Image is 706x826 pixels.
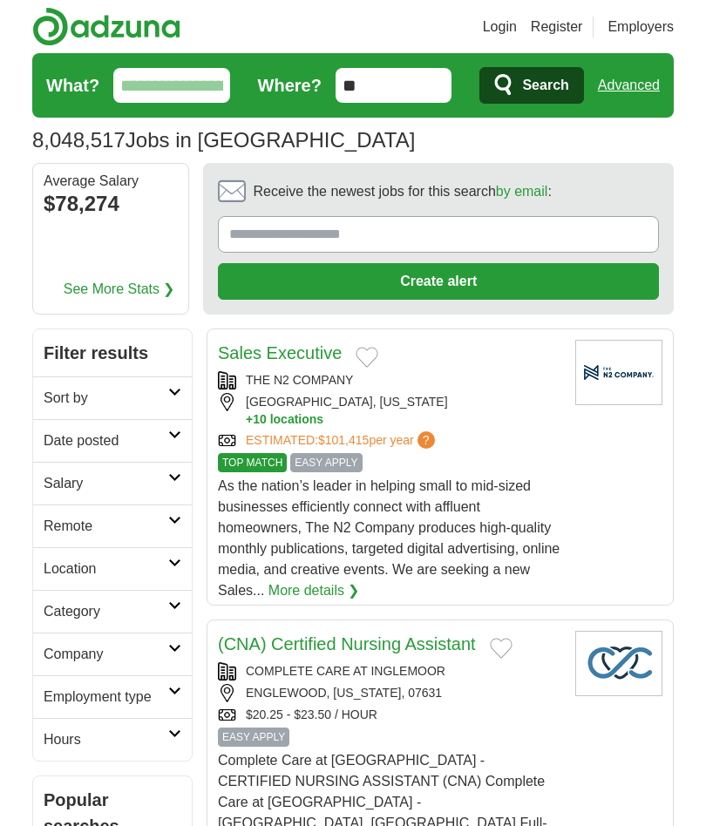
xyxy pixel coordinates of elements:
a: Date posted [33,419,192,462]
span: EASY APPLY [218,728,289,747]
div: $20.25 - $23.50 / HOUR [218,706,561,724]
button: +10 locations [246,411,561,428]
h2: Location [44,559,168,579]
div: THE N2 COMPANY [218,371,561,389]
a: Login [483,17,517,37]
button: Create alert [218,263,659,300]
a: Company [33,633,192,675]
a: See More Stats ❯ [64,279,175,300]
a: Remote [33,504,192,547]
span: ? [417,431,435,449]
a: Advanced [598,68,660,103]
div: $78,274 [44,188,178,220]
a: Hours [33,718,192,761]
a: Sort by [33,376,192,419]
span: TOP MATCH [218,453,287,472]
span: Receive the newest jobs for this search : [253,181,551,202]
a: Category [33,590,192,633]
a: Employers [608,17,674,37]
img: Adzuna logo [32,7,180,46]
h2: Date posted [44,430,168,451]
h2: Remote [44,516,168,537]
label: Where? [258,72,322,98]
label: What? [46,72,99,98]
a: Location [33,547,192,590]
h2: Employment type [44,687,168,708]
a: ESTIMATED:$101,415per year? [246,431,438,450]
a: (CNA) Certified Nursing Assistant [218,634,476,653]
h1: Jobs in [GEOGRAPHIC_DATA] [32,128,415,152]
h2: Filter results [33,329,192,376]
div: ENGLEWOOD, [US_STATE], 07631 [218,684,561,702]
button: Add to favorite jobs [490,638,513,659]
button: Search [479,67,583,104]
span: Search [522,68,568,103]
a: Register [531,17,583,37]
h2: Company [44,644,168,665]
h2: Salary [44,473,168,494]
span: $101,415 [318,433,369,447]
a: More details ❯ [268,580,360,601]
div: Average Salary [44,174,178,188]
h2: Category [44,601,168,622]
span: As the nation’s leader in helping small to mid-sized businesses efficiently connect with affluent... [218,478,560,598]
img: Company logo [575,631,662,696]
h2: Sort by [44,388,168,409]
button: Add to favorite jobs [356,347,378,368]
span: 8,048,517 [32,125,126,156]
div: COMPLETE CARE AT INGLEMOOR [218,662,561,680]
a: Employment type [33,675,192,718]
a: Salary [33,462,192,504]
span: EASY APPLY [290,453,362,472]
a: Sales Executive [218,343,342,362]
div: [GEOGRAPHIC_DATA], [US_STATE] [218,393,561,428]
span: + [246,411,253,428]
a: by email [496,184,548,199]
img: Company logo [575,340,662,405]
h2: Hours [44,729,168,750]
